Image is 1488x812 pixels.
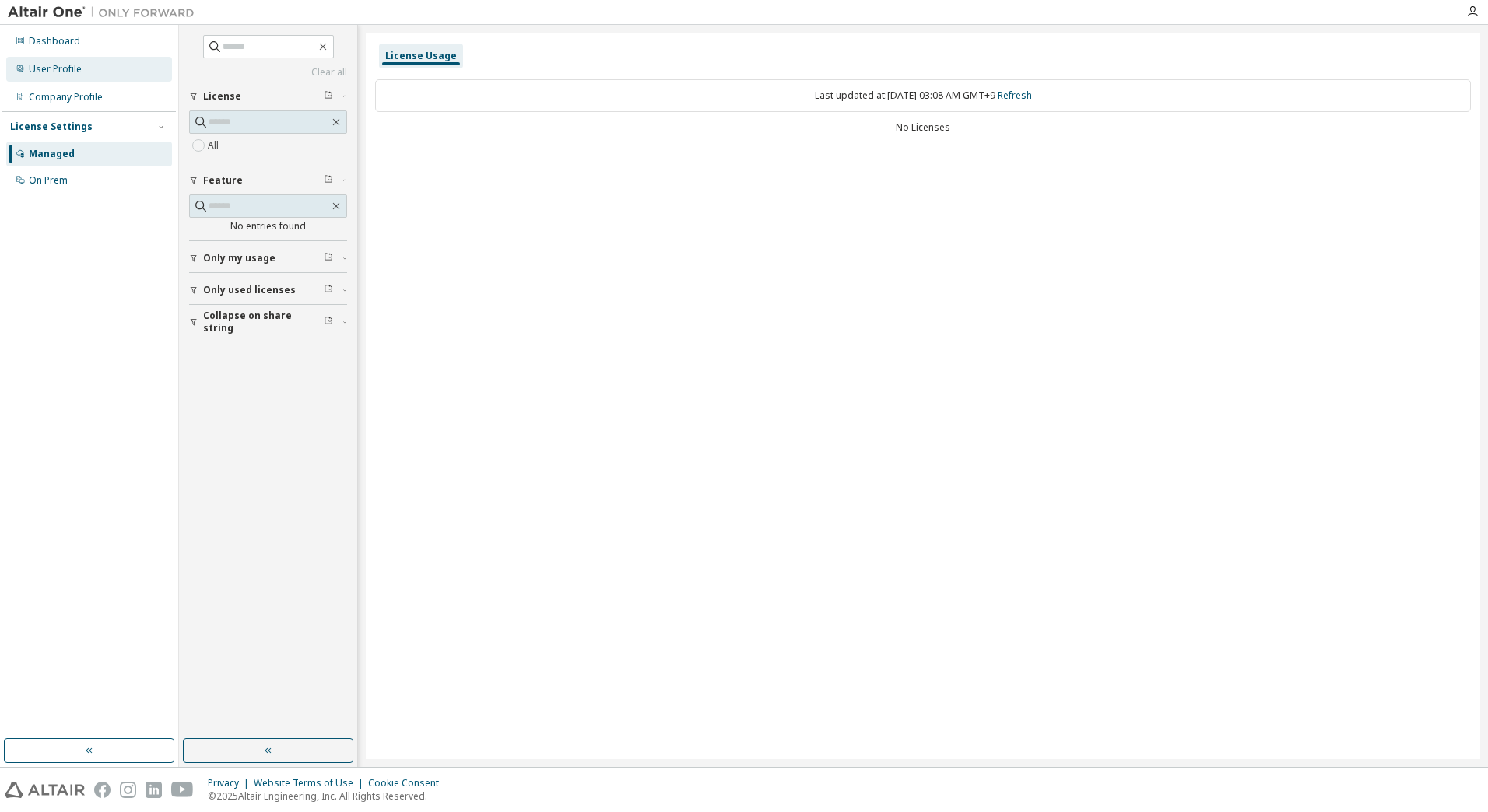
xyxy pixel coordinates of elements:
div: Privacy [208,777,254,789]
div: License Usage [385,50,457,62]
button: Feature [189,163,347,198]
img: youtube.svg [171,782,194,798]
button: Only my usage [189,241,347,275]
button: Only used licenses [189,273,347,307]
span: Feature [203,174,243,187]
img: facebook.svg [94,782,111,798]
div: User Profile [29,63,82,75]
div: Last updated at: [DATE] 03:08 AM GMT+9 [375,79,1471,112]
div: Managed [29,148,75,160]
span: Only my usage [203,252,275,264]
span: Only used licenses [203,284,296,296]
div: License Settings [10,121,93,133]
div: Company Profile [29,91,103,103]
div: Dashboard [29,35,80,47]
button: License [189,79,347,114]
img: Altair One [8,5,202,20]
div: Website Terms of Use [254,777,368,789]
span: Clear filter [324,252,333,264]
a: Refresh [998,89,1032,102]
label: All [208,136,222,155]
img: instagram.svg [120,782,136,798]
div: Cookie Consent [368,777,448,789]
p: © 2025 Altair Engineering, Inc. All Rights Reserved. [208,789,448,803]
div: On Prem [29,174,68,187]
span: Clear filter [324,174,333,187]
div: No Licenses [375,121,1471,134]
span: Collapse on share string [203,310,324,334]
span: License [203,90,241,103]
a: Clear all [189,66,347,79]
span: Clear filter [324,316,333,328]
span: Clear filter [324,90,333,103]
button: Collapse on share string [189,305,347,339]
img: altair_logo.svg [5,782,85,798]
span: Clear filter [324,284,333,296]
img: linkedin.svg [146,782,162,798]
div: No entries found [189,220,347,233]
